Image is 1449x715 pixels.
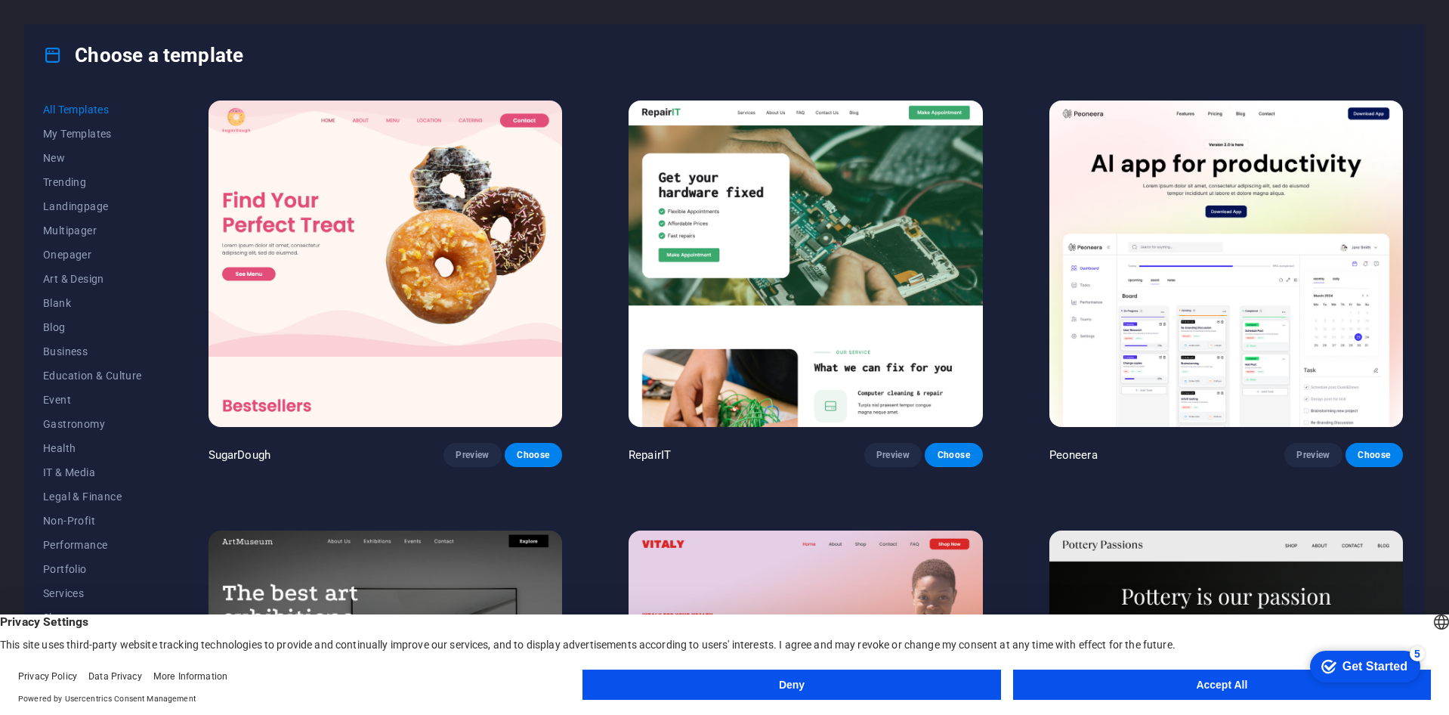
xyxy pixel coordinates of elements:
[43,412,142,436] button: Gastronomy
[43,249,142,261] span: Onepager
[43,224,142,237] span: Multipager
[209,447,270,463] p: SugarDough
[43,587,142,599] span: Services
[12,8,122,39] div: Get Started 5 items remaining, 0% complete
[45,17,110,30] div: Get Started
[629,447,671,463] p: RepairIT
[43,539,142,551] span: Performance
[43,370,142,382] span: Education & Culture
[43,394,142,406] span: Event
[43,611,142,624] span: Shop
[43,509,142,533] button: Non-Profit
[43,194,142,218] button: Landingpage
[43,563,142,575] span: Portfolio
[43,128,142,140] span: My Templates
[505,443,562,467] button: Choose
[43,581,142,605] button: Services
[43,491,142,503] span: Legal & Finance
[925,443,982,467] button: Choose
[43,557,142,581] button: Portfolio
[43,170,142,194] button: Trending
[43,515,142,527] span: Non-Profit
[43,97,142,122] button: All Templates
[1358,449,1391,461] span: Choose
[937,449,970,461] span: Choose
[1296,449,1330,461] span: Preview
[43,364,142,388] button: Education & Culture
[43,605,142,630] button: Shop
[43,243,142,267] button: Onepager
[43,43,243,67] h4: Choose a template
[43,388,142,412] button: Event
[43,218,142,243] button: Multipager
[112,3,127,18] div: 5
[864,443,922,467] button: Preview
[629,101,982,427] img: RepairIT
[43,273,142,285] span: Art & Design
[1049,101,1403,427] img: Peoneera
[43,460,142,484] button: IT & Media
[1345,443,1403,467] button: Choose
[43,442,142,454] span: Health
[1284,443,1342,467] button: Preview
[43,466,142,478] span: IT & Media
[43,339,142,364] button: Business
[43,122,142,146] button: My Templates
[43,200,142,212] span: Landingpage
[517,449,550,461] span: Choose
[43,297,142,309] span: Blank
[43,104,142,116] span: All Templates
[43,321,142,333] span: Blog
[43,291,142,315] button: Blank
[876,449,910,461] span: Preview
[43,484,142,509] button: Legal & Finance
[43,176,142,188] span: Trending
[443,443,501,467] button: Preview
[456,449,489,461] span: Preview
[43,315,142,339] button: Blog
[43,267,142,291] button: Art & Design
[1049,447,1098,463] p: Peoneera
[209,101,562,427] img: SugarDough
[43,533,142,557] button: Performance
[43,146,142,170] button: New
[43,436,142,460] button: Health
[43,152,142,164] span: New
[43,418,142,430] span: Gastronomy
[43,345,142,357] span: Business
